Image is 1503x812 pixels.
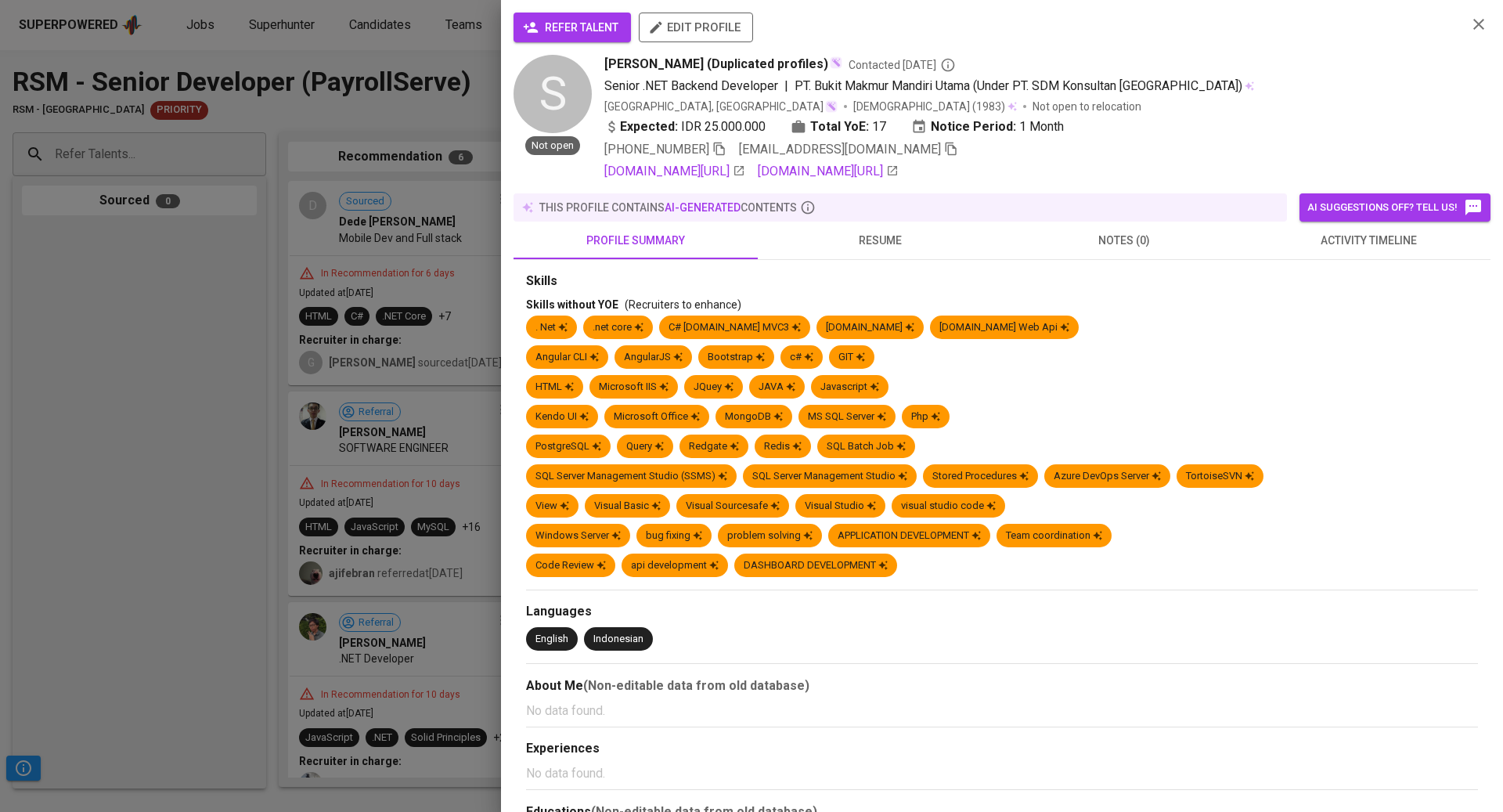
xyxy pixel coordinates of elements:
div: IDR 25.000.000 [604,117,766,136]
b: Expected: [620,117,678,136]
span: Not open [525,139,580,153]
span: PT. Bukit Makmur Mandiri Utama (Under PT. SDM Konsultan [GEOGRAPHIC_DATA]) [795,78,1242,93]
div: Azure DevOps Server [1054,469,1161,484]
a: [DOMAIN_NAME][URL] [758,162,899,181]
span: AI suggestions off? Tell us! [1307,198,1483,217]
span: edit profile [651,17,741,38]
span: (Recruiters to enhance) [625,298,741,311]
p: No data found. [526,702,1478,720]
div: JAVA [759,380,795,395]
div: Php [911,410,940,424]
div: Redis [764,439,802,454]
button: refer talent [514,13,631,42]
span: resume [767,231,993,251]
b: Total YoE: [810,117,869,136]
div: [GEOGRAPHIC_DATA], [GEOGRAPHIC_DATA] [604,99,838,114]
svg: By Batam recruiter [940,57,956,73]
div: Indonesian [593,632,643,647]
div: S [514,55,592,133]
div: Visual Sourcesafe [686,499,780,514]
div: Redgate [689,439,739,454]
div: visual studio code [901,499,996,514]
span: Contacted [DATE] [849,57,956,73]
p: No data found. [526,764,1478,783]
div: MS SQL Server [808,410,886,424]
span: [PHONE_NUMBER] [604,142,709,157]
p: Not open to relocation [1033,99,1141,114]
div: JQuey [694,380,733,395]
div: c# [790,350,813,365]
div: Stored Procedures [932,469,1029,484]
span: Skills without YOE [526,298,618,311]
span: | [784,77,788,96]
div: bug fixing [646,529,702,543]
div: SQL Server Management Studio (SSMS) [535,469,727,484]
div: AngularJS [624,350,683,365]
div: problem solving [727,529,813,543]
span: refer talent [526,18,618,38]
div: Visual Studio [805,499,876,514]
div: Team coordination [1006,529,1102,543]
div: Experiences [526,740,1478,758]
span: notes (0) [1011,231,1237,251]
span: 17 [872,117,886,136]
div: Kendo UI [535,410,589,424]
span: [EMAIL_ADDRESS][DOMAIN_NAME] [739,142,941,157]
div: api development [631,558,719,573]
img: magic_wand.svg [830,56,842,69]
div: Visual Basic [594,499,661,514]
span: Senior .NET Backend Developer [604,78,778,93]
div: Angular CLI [535,350,599,365]
div: GIT [838,350,865,365]
div: View [535,499,569,514]
div: Query [626,439,664,454]
div: Microsoft IIS [599,380,669,395]
div: 1 Month [911,117,1064,136]
div: SQL Server Management Studio [752,469,907,484]
div: SQL Batch Job [827,439,906,454]
a: edit profile [639,20,753,33]
div: (1983) [853,99,1017,114]
div: Code Review [535,558,606,573]
p: this profile contains contents [539,200,797,215]
div: MongoDB [725,410,783,424]
div: Windows Server [535,529,621,543]
div: [DOMAIN_NAME] [826,320,914,335]
a: [DOMAIN_NAME][URL] [604,162,745,181]
span: AI-generated [665,201,741,214]
div: C# [DOMAIN_NAME] MVC3 [669,320,801,335]
b: (Non-editable data from old database) [583,678,809,693]
img: magic_wand.svg [825,100,838,113]
span: activity timeline [1256,231,1481,251]
b: Notice Period: [931,117,1016,136]
div: Skills [526,272,1478,291]
div: PostgreSQL [535,439,601,454]
span: [PERSON_NAME] (Duplicated profiles) [604,55,828,74]
span: profile summary [523,231,748,251]
button: edit profile [639,13,753,42]
button: AI suggestions off? Tell us! [1299,193,1490,222]
div: HTML [535,380,574,395]
span: [DEMOGRAPHIC_DATA] [853,99,972,114]
div: .net core [593,320,643,335]
div: Languages [526,603,1478,621]
div: TortoiseSVN [1186,469,1254,484]
div: Microsoft Office [614,410,700,424]
div: Javascript [820,380,879,395]
div: Bootstrap [708,350,765,365]
div: . Net [535,320,568,335]
div: English [535,632,568,647]
div: DASHBOARD DEVELOPMENT [744,558,888,573]
div: About Me [526,677,1478,695]
div: APPLICATION DEVELOPMENT [838,529,981,543]
div: [DOMAIN_NAME] Web Api [939,320,1069,335]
